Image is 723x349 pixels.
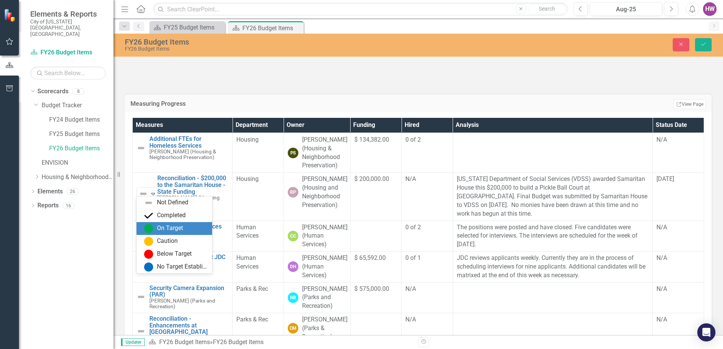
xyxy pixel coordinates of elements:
div: N/A [656,285,700,293]
div: CC [288,231,298,241]
span: Human Services [236,224,259,239]
div: N/A [656,315,700,324]
div: [PERSON_NAME] (Housing and Neighborhood Preservation) [302,175,348,209]
span: N/A [405,175,416,182]
input: Search ClearPoint... [153,3,568,16]
div: DH [288,261,298,272]
small: [PERSON_NAME] (Housing & Neighborhood Preservation) [149,149,228,160]
a: Reconciliation - $200,000 to the Samaritan House - State Funding [157,175,228,195]
a: Scorecards [37,87,68,96]
span: 0 of 1 [405,254,421,261]
a: Budget Tracker [42,101,113,110]
span: Updater [121,338,145,346]
a: FY25 Budget Items [49,130,113,139]
span: Housing [236,136,259,143]
div: FY26 Budget Items [213,338,264,346]
h3: Measuring Progress [130,100,484,107]
div: Below Target [157,250,192,258]
div: Completed [157,211,186,220]
div: PS [288,148,298,158]
span: Elements & Reports [30,9,106,19]
button: Aug-25 [590,2,662,16]
span: $ 575,000.00 [354,285,389,292]
span: N/A [405,285,416,292]
img: Completed [144,211,153,220]
a: FY24 Budget Items [49,116,113,124]
img: Not Defined [137,327,146,336]
div: Open Intercom Messenger [697,323,715,341]
span: Housing [236,175,259,182]
div: No Target Established [157,263,208,271]
span: 0 of 2 [405,136,421,143]
p: JDC reviews applicants weekly. Currently they are in the process of scheduling interviews for nin... [457,254,649,280]
span: Parks & Rec [236,316,268,323]
a: Reports [37,201,59,210]
div: [PERSON_NAME] (Human Services) [302,254,348,280]
span: Human Services [236,254,259,270]
div: N/A [656,223,700,232]
div: [PERSON_NAME] (Housing & Neighborhood Preservation) [302,136,348,170]
a: Housing & Neighborhood Preservation Home [42,173,113,182]
a: FY26 Budget Items [159,338,210,346]
span: $ 200,000.00 [354,175,389,182]
div: N/A [656,136,700,144]
div: On Target [157,224,183,233]
div: Caution [157,237,178,246]
img: On Target [144,224,153,233]
a: View Page [673,99,706,109]
small: [PERSON_NAME] (Housing and Neighborhood Preservation) [157,195,228,212]
img: Not Defined [139,189,148,198]
a: ENVISION [42,159,113,167]
span: 0 of 2 [405,224,421,231]
img: Not Defined [144,198,153,207]
div: FY26 Budget Items [242,23,302,33]
div: Not Defined [157,198,188,207]
img: Caution [144,237,153,246]
input: Search Below... [30,66,106,80]
img: Below Target [144,250,153,259]
a: Reconciliation - Enhancements at [GEOGRAPHIC_DATA] [149,315,228,335]
a: FY26 Budget Items [30,48,106,57]
img: Not Defined [137,144,146,153]
img: ClearPoint Strategy [4,9,17,22]
div: Aug-25 [593,5,659,14]
div: CM [288,323,298,334]
span: Search [539,6,555,12]
p: [US_STATE] Department of Social Services (VDSS) awarded Samaritan House this $200,000 to build a ... [457,175,649,218]
button: Search [528,4,566,14]
span: $ 65,592.00 [354,254,386,261]
div: [PERSON_NAME] (Parks & Recreation) [302,315,348,341]
a: Security Camera Expansion (PAR) [149,285,228,298]
div: N/A [656,254,700,263]
small: [PERSON_NAME] (Parks and Recreation) [149,298,228,309]
div: FY25 Budget Items [164,23,223,32]
div: FY26 Budget Items [125,38,454,46]
div: 26 [67,188,79,195]
div: [PERSON_NAME] (Human Services) [302,223,348,249]
div: RP [288,187,298,198]
a: Additional FTEs for Homeless Services [149,136,228,149]
div: 16 [62,202,74,209]
div: 8 [72,88,84,94]
span: $ 134,382.00 [354,136,389,143]
span: N/A [405,316,416,323]
div: FY26 Budget Items [125,46,454,52]
span: [DATE] [656,175,674,182]
img: Not Defined [137,292,146,301]
span: Parks & Rec [236,285,268,292]
div: [PERSON_NAME] (Parks and Recreation) [302,285,348,311]
div: » [149,338,413,347]
a: FY26 Budget Items [49,144,113,153]
small: City of [US_STATE][GEOGRAPHIC_DATA], [GEOGRAPHIC_DATA] [30,19,106,37]
div: NB [288,292,298,303]
img: No Target Established [144,263,153,272]
a: FY25 Budget Items [151,23,223,32]
button: HW [703,2,717,16]
p: The positions were posted and have closed. Five candidates were selected for interviews. The inte... [457,223,649,249]
a: Elements [37,187,63,196]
